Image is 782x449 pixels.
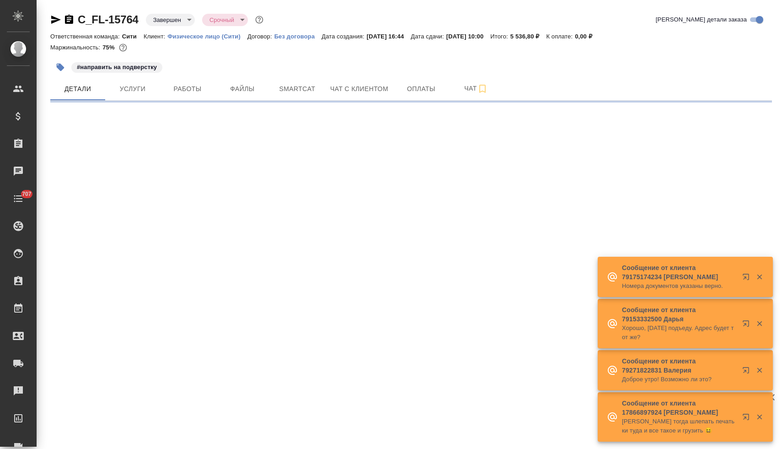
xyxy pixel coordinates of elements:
[50,14,61,25] button: Скопировать ссылку для ЯМессенджера
[50,33,122,40] p: Ответственная команда:
[247,33,274,40] p: Договор:
[146,14,195,26] div: Завершен
[167,33,247,40] p: Физическое лицо (Сити)
[750,319,769,328] button: Закрыть
[750,366,769,374] button: Закрыть
[477,83,488,94] svg: Подписаться
[622,305,736,324] p: Сообщение от клиента 79153332500 Дарья
[546,33,575,40] p: К оплате:
[16,189,37,199] span: 707
[737,408,759,430] button: Открыть в новой вкладке
[78,13,139,26] a: C_FL-15764
[2,187,34,210] a: 707
[150,16,184,24] button: Завершен
[656,15,747,24] span: [PERSON_NAME] детали заказа
[737,268,759,290] button: Открыть в новой вкладке
[207,16,237,24] button: Срочный
[117,42,129,54] button: 1165.58 RUB;
[622,375,736,384] p: Доброе утро! Возможно ли это?
[122,33,144,40] p: Сити
[111,83,155,95] span: Услуги
[102,44,117,51] p: 75%
[510,33,546,40] p: 5 536,80 ₽
[399,83,443,95] span: Оплаты
[622,324,736,342] p: Хорошо, [DATE] подъеду. Адрес будет тот же?
[275,83,319,95] span: Smartcat
[56,83,100,95] span: Детали
[220,83,264,95] span: Файлы
[274,33,322,40] p: Без договора
[321,33,366,40] p: Дата создания:
[622,263,736,281] p: Сообщение от клиента 79175174234 [PERSON_NAME]
[274,32,322,40] a: Без договора
[367,33,411,40] p: [DATE] 16:44
[454,83,498,94] span: Чат
[575,33,599,40] p: 0,00 ₽
[202,14,248,26] div: Завершен
[622,399,736,417] p: Сообщение от клиента 17866897924 [PERSON_NAME]
[70,63,163,70] span: направить на подверстку
[622,357,736,375] p: Сообщение от клиента 79271822831 Валерия
[446,33,491,40] p: [DATE] 10:00
[622,281,736,291] p: Номера документов указаны верно.
[622,417,736,435] p: [PERSON_NAME] тогда шлепать печатьки туда и все такое и грузить 😆
[50,44,102,51] p: Маржинальность:
[64,14,75,25] button: Скопировать ссылку
[330,83,388,95] span: Чат с клиентом
[750,413,769,421] button: Закрыть
[750,273,769,281] button: Закрыть
[411,33,446,40] p: Дата сдачи:
[253,14,265,26] button: Доп статусы указывают на важность/срочность заказа
[737,314,759,336] button: Открыть в новой вкладке
[77,63,157,72] p: #направить на подверстку
[50,57,70,77] button: Добавить тэг
[166,83,209,95] span: Работы
[167,32,247,40] a: Физическое лицо (Сити)
[490,33,510,40] p: Итого:
[144,33,167,40] p: Клиент:
[737,361,759,383] button: Открыть в новой вкладке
